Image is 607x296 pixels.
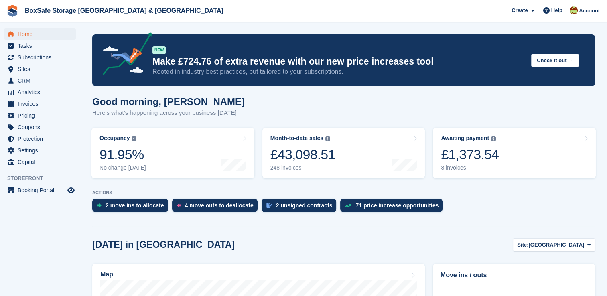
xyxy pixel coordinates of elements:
span: Pricing [18,110,66,121]
a: menu [4,40,76,51]
span: Site: [517,241,528,249]
a: menu [4,63,76,75]
div: 91.95% [99,146,146,163]
span: CRM [18,75,66,86]
a: BoxSafe Storage [GEOGRAPHIC_DATA] & [GEOGRAPHIC_DATA] [22,4,227,17]
a: menu [4,122,76,133]
img: move_outs_to_deallocate_icon-f764333ba52eb49d3ac5e1228854f67142a1ed5810a6f6cc68b1a99e826820c5.svg [177,203,181,208]
span: Create [512,6,528,14]
div: NEW [152,46,166,54]
span: Subscriptions [18,52,66,63]
img: price_increase_opportunities-93ffe204e8149a01c8c9dc8f82e8f89637d9d84a8eef4429ea346261dce0b2c0.svg [345,204,351,207]
button: Site: [GEOGRAPHIC_DATA] [513,238,595,251]
p: Make £724.76 of extra revenue with our new price increases tool [152,56,525,67]
img: contract_signature_icon-13c848040528278c33f63329250d36e43548de30e8caae1d1a13099fd9432cc5.svg [266,203,272,208]
div: 71 price increase opportunities [355,202,439,209]
a: menu [4,75,76,86]
div: Month-to-date sales [270,135,323,142]
span: [GEOGRAPHIC_DATA] [528,241,584,249]
img: icon-info-grey-7440780725fd019a000dd9b08b2336e03edf1995a4989e88bcd33f0948082b44.svg [325,136,330,141]
a: Preview store [66,185,76,195]
button: Check it out → [531,54,579,67]
span: Help [551,6,562,14]
a: 4 move outs to deallocate [172,199,262,216]
span: Invoices [18,98,66,109]
div: Occupancy [99,135,130,142]
div: 2 move ins to allocate [106,202,164,209]
div: 248 invoices [270,164,335,171]
div: 4 move outs to deallocate [185,202,254,209]
img: Kim [570,6,578,14]
img: price-adjustments-announcement-icon-8257ccfd72463d97f412b2fc003d46551f7dbcb40ab6d574587a9cd5c0d94... [96,32,152,78]
a: Month-to-date sales £43,098.51 248 invoices [262,128,425,178]
div: 2 unsigned contracts [276,202,333,209]
a: menu [4,145,76,156]
span: Tasks [18,40,66,51]
img: icon-info-grey-7440780725fd019a000dd9b08b2336e03edf1995a4989e88bcd33f0948082b44.svg [491,136,496,141]
p: ACTIONS [92,190,595,195]
span: Coupons [18,122,66,133]
a: Awaiting payment £1,373.54 8 invoices [433,128,596,178]
div: £1,373.54 [441,146,499,163]
a: 2 unsigned contracts [262,199,341,216]
a: menu [4,28,76,40]
a: 71 price increase opportunities [340,199,447,216]
a: menu [4,184,76,196]
img: stora-icon-8386f47178a22dfd0bd8f6a31ec36ba5ce8667c1dd55bd0f319d3a0aa187defe.svg [6,5,18,17]
img: move_ins_to_allocate_icon-fdf77a2bb77ea45bf5b3d319d69a93e2d87916cf1d5bf7949dd705db3b84f3ca.svg [97,203,102,208]
span: Settings [18,145,66,156]
div: No change [DATE] [99,164,146,171]
span: Storefront [7,174,80,182]
a: Occupancy 91.95% No change [DATE] [91,128,254,178]
span: Home [18,28,66,40]
span: Capital [18,156,66,168]
div: 8 invoices [441,164,499,171]
a: menu [4,87,76,98]
div: Awaiting payment [441,135,489,142]
p: Here's what's happening across your business [DATE] [92,108,245,118]
a: menu [4,110,76,121]
a: menu [4,156,76,168]
h2: [DATE] in [GEOGRAPHIC_DATA] [92,239,235,250]
div: £43,098.51 [270,146,335,163]
img: icon-info-grey-7440780725fd019a000dd9b08b2336e03edf1995a4989e88bcd33f0948082b44.svg [132,136,136,141]
a: 2 move ins to allocate [92,199,172,216]
span: Analytics [18,87,66,98]
a: menu [4,133,76,144]
a: menu [4,98,76,109]
h2: Move ins / outs [441,270,587,280]
span: Sites [18,63,66,75]
span: Account [579,7,600,15]
a: menu [4,52,76,63]
h2: Map [100,271,113,278]
h1: Good morning, [PERSON_NAME] [92,96,245,107]
p: Rooted in industry best practices, but tailored to your subscriptions. [152,67,525,76]
span: Protection [18,133,66,144]
span: Booking Portal [18,184,66,196]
